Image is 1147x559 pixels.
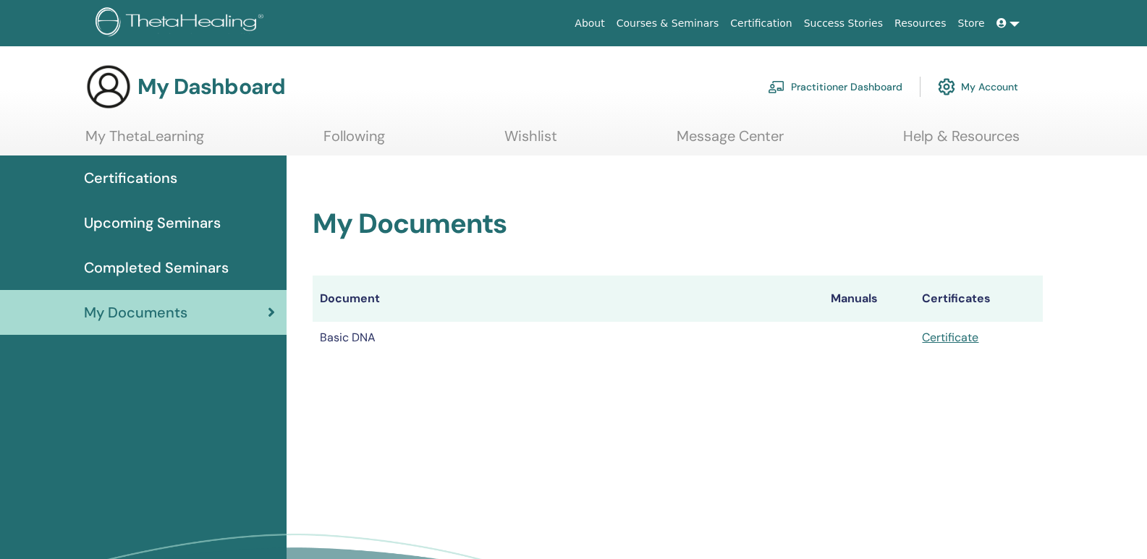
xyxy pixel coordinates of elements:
a: Certification [724,10,797,37]
span: Certifications [84,167,177,189]
span: Completed Seminars [84,257,229,278]
a: Message Center [677,127,784,155]
a: About [569,10,610,37]
span: My Documents [84,302,187,323]
a: My Account [938,71,1018,103]
a: Practitioner Dashboard [768,71,902,103]
img: cog.svg [938,74,955,99]
span: Upcoming Seminars [84,212,221,234]
th: Certificates [915,276,1043,322]
a: Courses & Seminars [611,10,725,37]
th: Document [313,276,824,322]
td: Basic DNA [313,322,824,354]
a: Following [323,127,385,155]
h2: My Documents [313,208,1043,241]
th: Manuals [824,276,915,322]
a: My ThetaLearning [85,127,204,155]
a: Certificate [922,330,978,345]
a: Success Stories [798,10,889,37]
img: logo.png [96,7,268,40]
a: Help & Resources [903,127,1020,155]
a: Resources [889,10,952,37]
a: Store [952,10,991,37]
h3: My Dashboard [137,74,285,100]
img: chalkboard-teacher.svg [768,80,785,93]
img: generic-user-icon.jpg [85,64,132,110]
a: Wishlist [504,127,557,155]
